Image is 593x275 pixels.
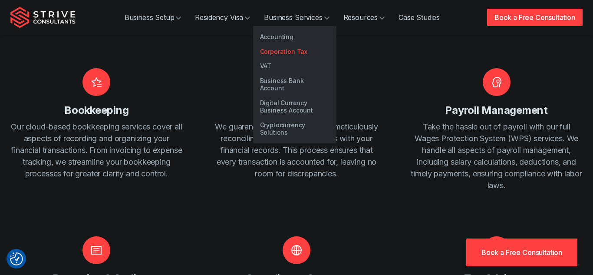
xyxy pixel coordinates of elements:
a: Book a Free Consultation [487,9,583,26]
img: Strive Consultants [10,7,76,28]
img: Revisit consent button [10,252,23,265]
a: Book a Free Consultation [466,239,577,266]
a: VAT [253,59,336,73]
h3: Payroll Management [445,103,548,117]
a: Business Bank Account [253,73,336,96]
a: Business Setup [118,9,188,26]
a: Corporation Tax [253,44,336,59]
a: Resources [336,9,392,26]
button: Consent Preferences [10,252,23,265]
a: Business Services [257,9,336,26]
p: Our cloud-based bookkeeping services cover all aspects of recording and organizing your financial... [10,121,183,179]
a: Cryptocurrency Solutions [253,118,336,140]
p: Take the hassle out of payroll with our full Wages Protection System (WPS) services. We handle al... [410,121,583,191]
a: Digital Currency Business Account [253,96,336,118]
a: Residency Visa [188,9,257,26]
a: Accounting [253,30,336,44]
a: Case Studies [392,9,447,26]
h3: Bookkeeping [64,103,128,117]
p: We guarantee 100% accuracy by meticulously reconciling your bank statements with your financial r... [211,121,383,179]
